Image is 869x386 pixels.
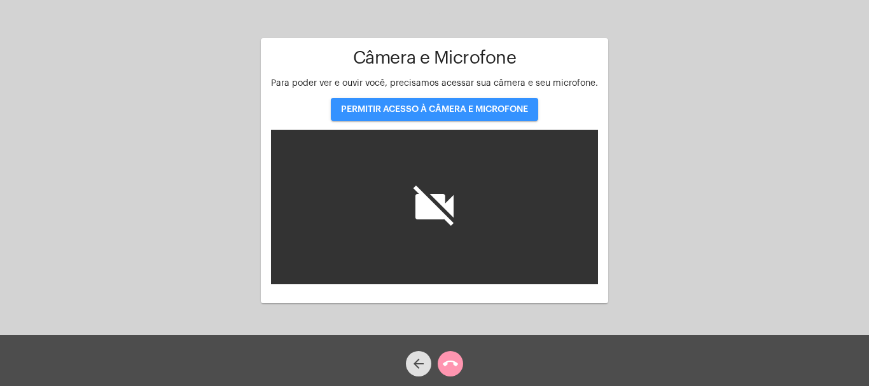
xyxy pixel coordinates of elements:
[271,48,598,68] h1: Câmera e Microfone
[443,356,458,371] mat-icon: call_end
[409,181,460,232] i: videocam_off
[341,105,528,114] span: PERMITIR ACESSO À CÂMERA E MICROFONE
[331,98,538,121] button: PERMITIR ACESSO À CÂMERA E MICROFONE
[411,356,426,371] mat-icon: arrow_back
[271,79,598,88] span: Para poder ver e ouvir você, precisamos acessar sua câmera e seu microfone.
